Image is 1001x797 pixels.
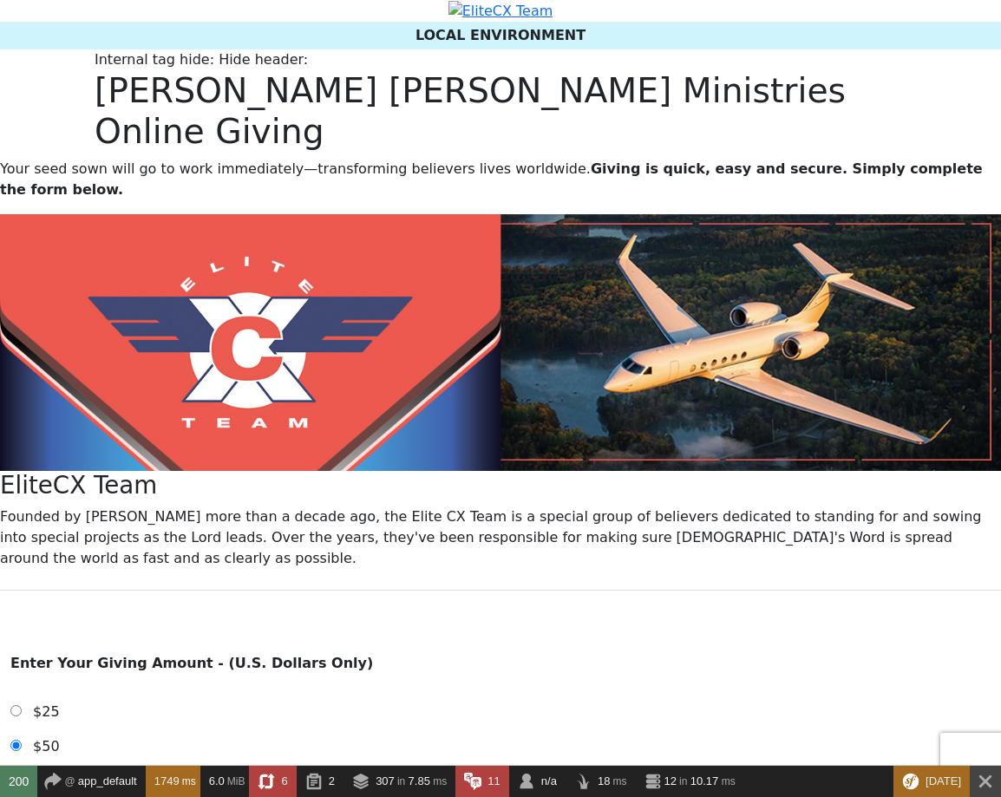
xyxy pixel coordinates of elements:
[329,774,335,787] span: 2
[409,774,430,787] span: 7.85
[297,766,343,797] a: 2
[455,766,509,797] a: 11
[679,775,687,787] span: in
[182,775,196,787] span: ms
[200,766,250,797] a: 6.0 MiB
[433,775,447,787] span: ms
[893,766,970,797] a: [DATE]
[664,774,677,787] span: 12
[690,774,719,787] span: 10.17
[146,766,200,797] a: 1749 ms
[397,775,405,787] span: in
[636,766,744,797] a: 12 in 10.17 ms
[84,49,917,159] div: Internal tag hide: Hide header:
[154,774,180,787] span: 1749
[487,774,500,787] span: 11
[78,774,137,787] span: app_default
[209,774,225,787] span: 6.0
[282,774,288,787] span: 6
[893,766,970,797] div: This Symfony version will only receive security fixes.
[598,774,610,787] span: 18
[541,774,557,787] span: n/a
[376,774,395,787] span: 307
[343,766,455,797] a: 307 in 7.85 ms
[448,1,553,22] img: EliteCX Team
[227,775,245,787] span: MiB
[10,655,373,671] strong: Enter Your Giving Amount - (U.S. Dollars Only)
[509,766,566,797] a: n/a
[926,774,961,787] span: [DATE]
[415,27,586,43] span: LOCAL ENVIRONMENT
[566,766,636,797] a: 18 ms
[64,775,75,787] span: @
[95,70,906,152] h1: [PERSON_NAME] [PERSON_NAME] Ministries Online Giving
[722,775,736,787] span: ms
[33,703,60,720] span: $25
[613,775,627,787] span: ms
[33,738,60,755] span: $50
